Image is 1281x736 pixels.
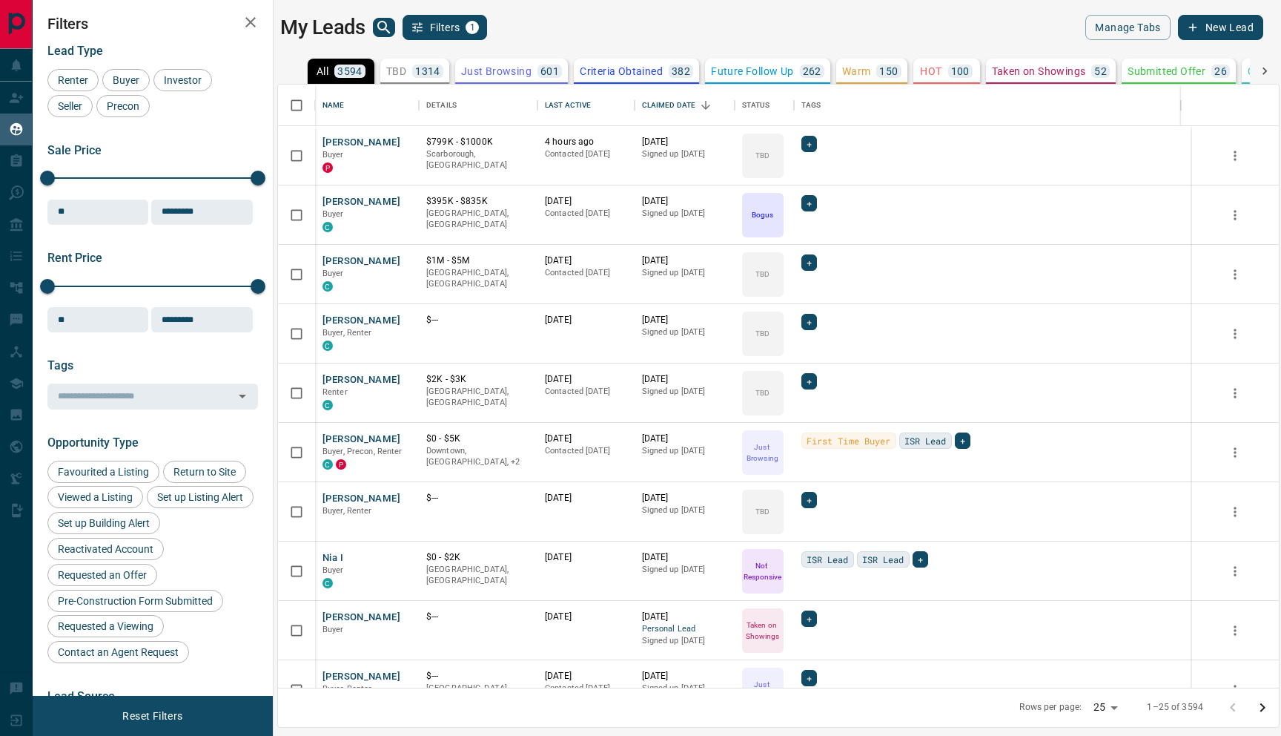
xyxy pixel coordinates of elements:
[47,641,189,663] div: Contact an Agent Request
[426,314,530,326] p: $---
[1094,66,1107,76] p: 52
[642,551,727,564] p: [DATE]
[386,66,406,76] p: TBD
[801,611,817,627] div: +
[744,620,782,642] p: Taken on Showings
[642,492,727,505] p: [DATE]
[642,373,727,386] p: [DATE]
[426,267,530,290] p: [GEOGRAPHIC_DATA], [GEOGRAPHIC_DATA]
[642,445,727,457] p: Signed up [DATE]
[1147,701,1203,714] p: 1–25 of 3594
[807,611,812,626] span: +
[53,620,159,632] span: Requested a Viewing
[322,625,344,634] span: Buyer
[47,486,143,508] div: Viewed a Listing
[337,66,363,76] p: 3594
[467,22,477,33] span: 1
[642,267,727,279] p: Signed up [DATE]
[807,493,812,507] span: +
[426,492,530,505] p: $---
[47,69,99,91] div: Renter
[419,85,537,126] div: Details
[1088,697,1123,718] div: 25
[322,136,400,150] button: [PERSON_NAME]
[545,85,591,126] div: Last Active
[426,373,530,386] p: $2K - $3K
[807,255,812,270] span: +
[545,551,627,564] p: [DATE]
[752,209,773,220] p: Bogus
[918,552,923,567] span: +
[545,670,627,683] p: [DATE]
[801,136,817,152] div: +
[336,459,346,470] div: property.ca
[1224,382,1246,404] button: more
[545,683,627,694] p: Contacted [DATE]
[695,95,716,116] button: Sort
[102,100,145,112] span: Precon
[322,578,333,588] div: condos.ca
[322,492,400,506] button: [PERSON_NAME]
[545,611,627,623] p: [DATE]
[1019,701,1082,714] p: Rows per page:
[322,551,343,565] button: Nia I
[642,85,696,126] div: Claimed Date
[642,326,727,338] p: Signed up [DATE]
[537,85,635,126] div: Last Active
[960,433,965,448] span: +
[322,387,348,397] span: Renter
[102,69,150,91] div: Buyer
[53,517,155,529] span: Set up Building Alert
[426,254,530,267] p: $1M - $5M
[322,162,333,173] div: property.ca
[1224,204,1246,226] button: more
[153,69,212,91] div: Investor
[96,95,150,117] div: Precon
[755,328,769,339] p: TBD
[807,315,812,329] span: +
[280,16,365,39] h1: My Leads
[801,254,817,271] div: +
[426,445,530,468] p: East End, Toronto
[755,387,769,398] p: TBD
[322,400,333,410] div: condos.ca
[426,386,530,409] p: [GEOGRAPHIC_DATA], [GEOGRAPHIC_DATA]
[862,552,904,567] span: ISR Lead
[992,66,1086,76] p: Taken on Showings
[322,281,333,292] div: condos.ca
[1224,263,1246,286] button: more
[755,506,769,517] p: TBD
[322,447,402,456] span: Buyer, Precon, Renter
[322,195,400,209] button: [PERSON_NAME]
[426,683,530,706] p: [GEOGRAPHIC_DATA], [GEOGRAPHIC_DATA]
[842,66,871,76] p: Warm
[1248,66,1275,76] p: Client
[426,551,530,564] p: $0 - $2K
[168,466,241,478] span: Return to Site
[1224,441,1246,464] button: more
[47,564,157,586] div: Requested an Offer
[322,611,400,625] button: [PERSON_NAME]
[807,137,812,151] span: +
[545,208,627,220] p: Contacted [DATE]
[642,195,727,208] p: [DATE]
[53,491,138,503] span: Viewed a Listing
[426,670,530,683] p: $---
[426,564,530,587] p: [GEOGRAPHIC_DATA], [GEOGRAPHIC_DATA]
[322,314,400,328] button: [PERSON_NAME]
[642,670,727,683] p: [DATE]
[317,66,328,76] p: All
[47,95,93,117] div: Seller
[742,85,770,126] div: Status
[461,66,532,76] p: Just Browsing
[1224,501,1246,523] button: more
[322,565,344,575] span: Buyer
[47,143,102,157] span: Sale Price
[1178,15,1263,40] button: New Lead
[642,505,727,516] p: Signed up [DATE]
[53,646,184,658] span: Contact an Agent Request
[801,670,817,686] div: +
[322,328,372,338] span: Buyer, Renter
[47,689,115,703] span: Lead Source
[801,373,817,390] div: +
